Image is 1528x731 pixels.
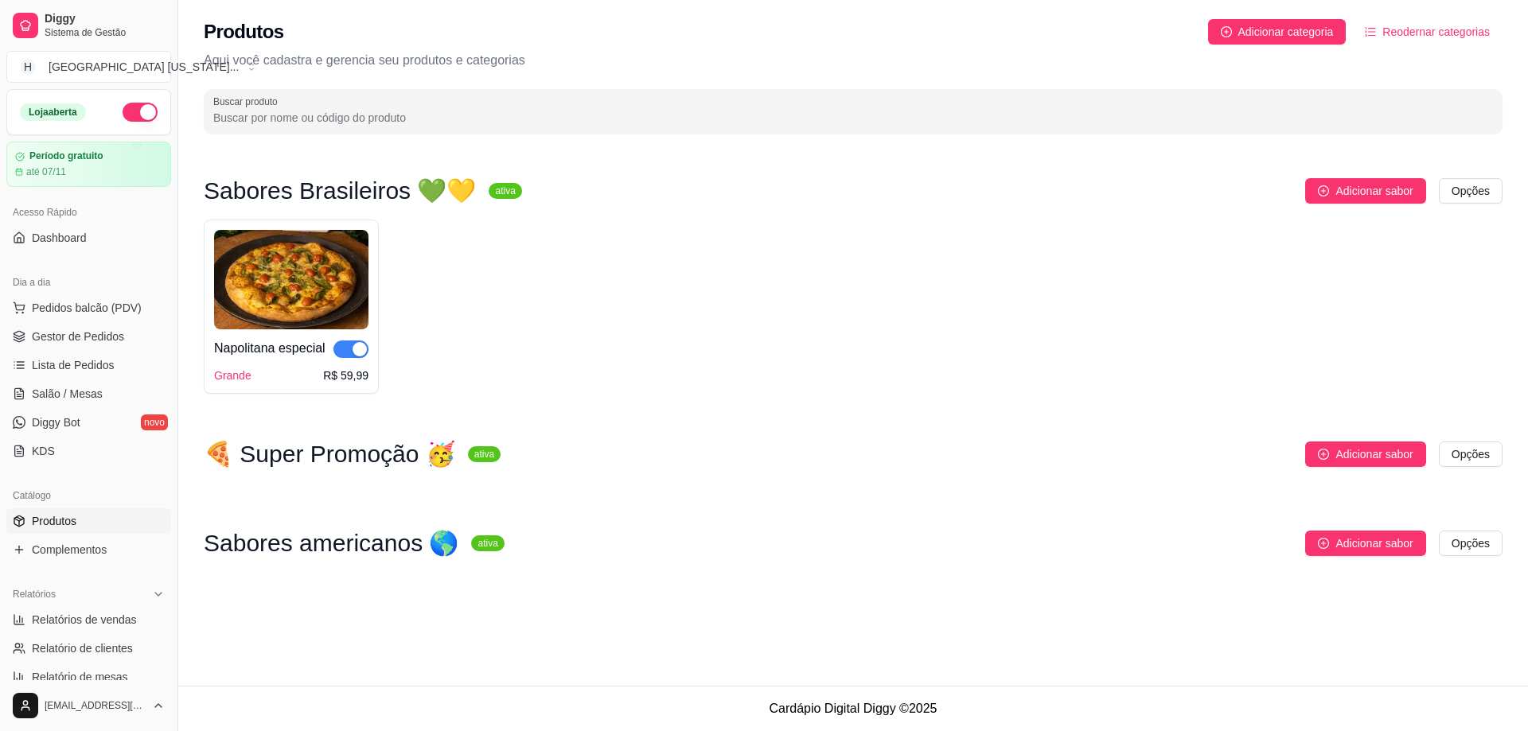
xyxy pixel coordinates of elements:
[214,367,251,383] div: Grande
[6,381,171,406] a: Salão / Mesas
[489,183,521,199] sup: ativa
[6,410,171,435] a: Diggy Botnovo
[32,414,80,430] span: Diggy Bot
[1365,26,1376,37] span: ordered-list
[204,534,458,553] h3: Sabores americanos 🌎
[1305,441,1425,467] button: Adicionar sabor
[468,446,501,462] sup: ativa
[1452,182,1490,200] span: Opções
[6,51,171,83] button: Select a team
[204,51,1503,70] p: Aqui você cadastra e gerencia seu produtos e categorias
[49,59,239,75] div: [GEOGRAPHIC_DATA] [US_STATE] ...
[1335,445,1413,463] span: Adicionar sabor
[32,612,137,628] span: Relatórios de vendas
[32,357,115,373] span: Lista de Pedidos
[32,513,76,529] span: Produtos
[6,270,171,295] div: Dia a dia
[6,352,171,378] a: Lista de Pedidos
[6,508,171,534] a: Produtos
[123,103,158,122] button: Alterar Status
[6,664,171,690] a: Relatório de mesas
[1318,449,1329,460] span: plus-circle
[178,686,1528,731] footer: Cardápio Digital Diggy © 2025
[471,535,504,551] sup: ativa
[45,26,165,39] span: Sistema de Gestão
[1439,531,1503,556] button: Opções
[213,110,1493,126] input: Buscar produto
[1335,182,1413,200] span: Adicionar sabor
[6,295,171,321] button: Pedidos balcão (PDV)
[32,329,124,344] span: Gestor de Pedidos
[32,300,142,316] span: Pedidos balcão (PDV)
[32,386,103,402] span: Salão / Mesas
[20,59,36,75] span: H
[32,669,128,685] span: Relatório de mesas
[32,640,133,656] span: Relatório de clientes
[1305,178,1425,204] button: Adicionar sabor
[1382,23,1490,41] span: Reodernar categorias
[1335,535,1413,552] span: Adicionar sabor
[1208,19,1347,45] button: Adicionar categoria
[29,150,103,162] article: Período gratuito
[6,6,171,45] a: DiggySistema de Gestão
[6,438,171,464] a: KDS
[6,636,171,661] a: Relatório de clientes
[6,607,171,632] a: Relatórios de vendas
[32,230,87,246] span: Dashboard
[32,542,107,558] span: Complementos
[6,324,171,349] a: Gestor de Pedidos
[323,367,368,383] div: R$ 59,99
[20,103,86,121] div: Loja aberta
[1318,538,1329,549] span: plus-circle
[1305,531,1425,556] button: Adicionar sabor
[213,95,283,108] label: Buscar produto
[1318,185,1329,196] span: plus-circle
[204,181,476,200] h3: Sabores Brasileiros 💚💛
[45,699,146,712] span: [EMAIL_ADDRESS][DOMAIN_NAME]
[6,483,171,508] div: Catálogo
[204,19,284,45] h2: Produtos
[6,225,171,251] a: Dashboard
[13,588,56,601] span: Relatórios
[1221,26,1232,37] span: plus-circle
[1439,178,1503,204] button: Opções
[32,443,55,459] span: KDS
[214,230,368,329] img: product-image
[6,686,171,725] button: [EMAIL_ADDRESS][DOMAIN_NAME]
[1452,535,1490,552] span: Opções
[214,339,325,358] div: Napolitana especial
[6,142,171,187] a: Período gratuitoaté 07/11
[1238,23,1334,41] span: Adicionar categoria
[204,445,455,464] h3: 🍕 Super Promoção 🥳
[45,12,165,26] span: Diggy
[1452,445,1490,463] span: Opções
[6,537,171,562] a: Complementos
[6,200,171,225] div: Acesso Rápido
[1439,441,1503,467] button: Opções
[1352,19,1503,45] button: Reodernar categorias
[26,165,66,178] article: até 07/11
